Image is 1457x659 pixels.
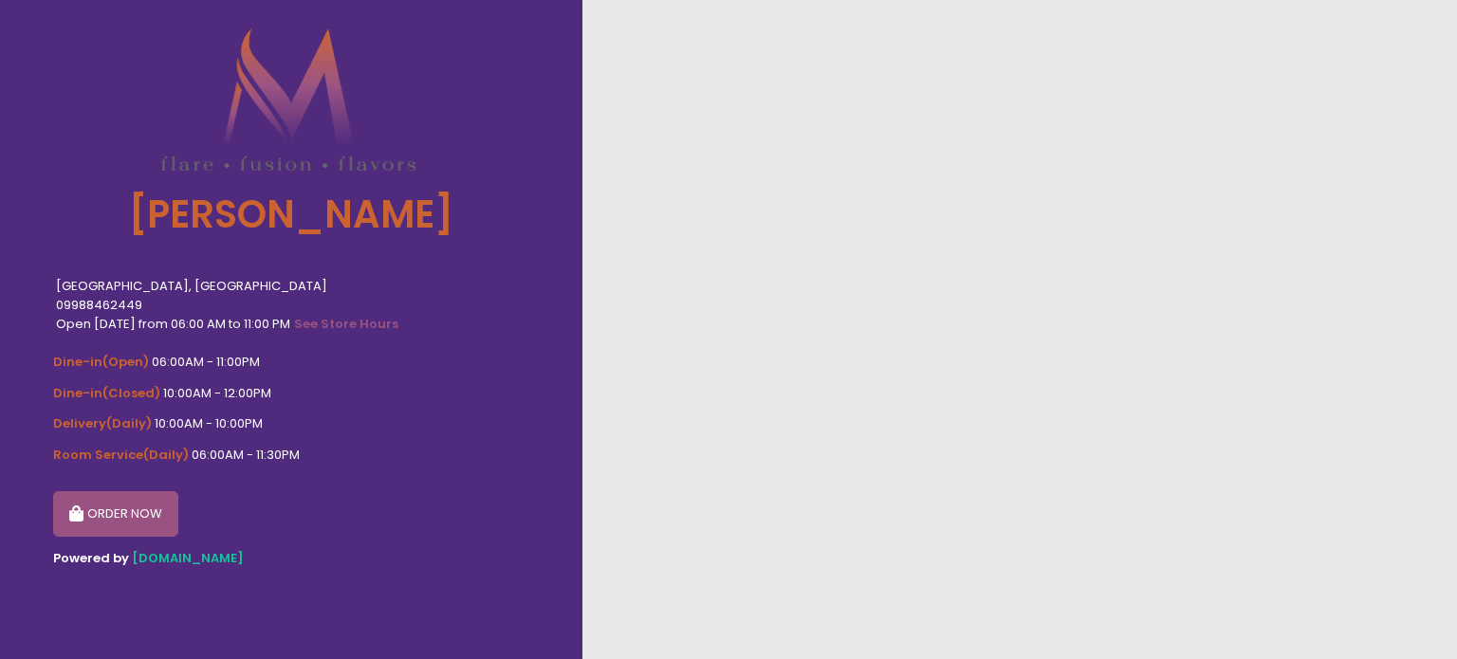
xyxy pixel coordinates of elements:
[53,277,529,296] div: [GEOGRAPHIC_DATA], [GEOGRAPHIC_DATA]
[53,353,529,372] div: 06:00AM - 11:00PM
[53,414,529,433] div: 10:00AM - 10:00PM
[53,296,529,315] div: 09988462449
[53,384,529,403] div: 10:00AM - 12:00PM
[53,549,529,568] div: Powered by
[161,28,415,171] img: Mento
[293,314,399,335] button: see store hours
[53,414,152,432] b: Delivery(Daily)
[53,171,529,259] div: [PERSON_NAME]
[132,549,244,567] a: [DOMAIN_NAME]
[53,314,529,335] div: Open [DATE] from 06:00 AM to 11:00 PM
[53,446,529,465] div: 06:00AM - 11:30PM
[53,491,178,537] button: ORDER NOW
[53,353,149,371] b: Dine-in(Open)
[53,446,189,464] b: Room Service(Daily)
[53,384,160,402] b: Dine-in(Closed)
